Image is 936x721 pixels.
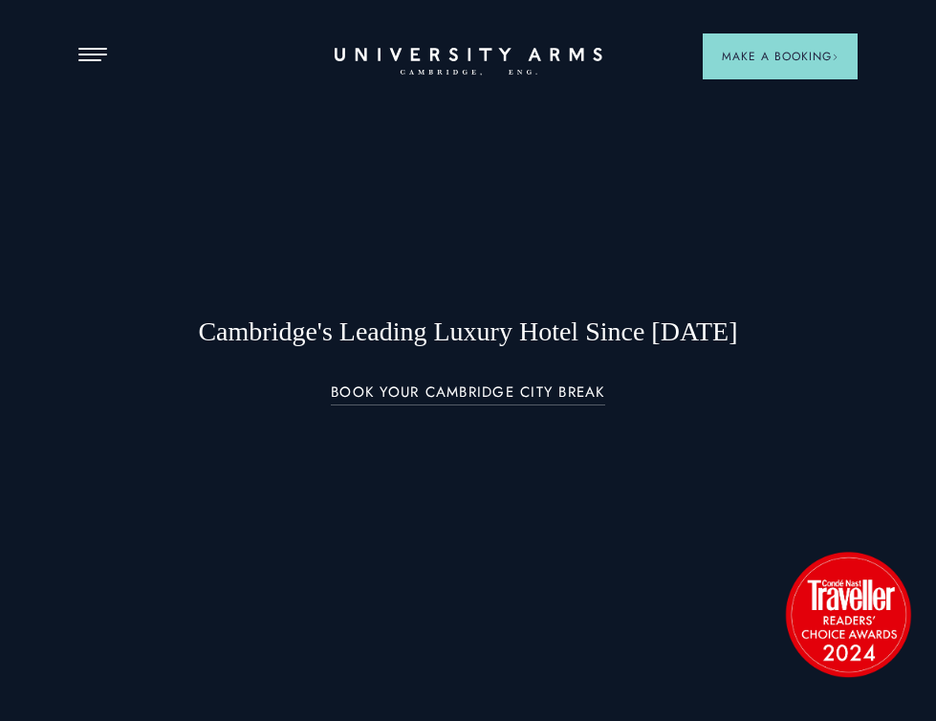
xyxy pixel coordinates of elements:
[832,54,838,60] img: Arrow icon
[703,33,858,79] button: Make a BookingArrow icon
[722,48,838,65] span: Make a Booking
[331,384,605,406] a: BOOK YOUR CAMBRIDGE CITY BREAK
[156,316,780,348] h1: Cambridge's Leading Luxury Hotel Since [DATE]
[78,48,107,63] button: Open Menu
[776,542,920,686] img: image-2524eff8f0c5d55edbf694693304c4387916dea5-1501x1501-png
[335,48,602,76] a: Home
